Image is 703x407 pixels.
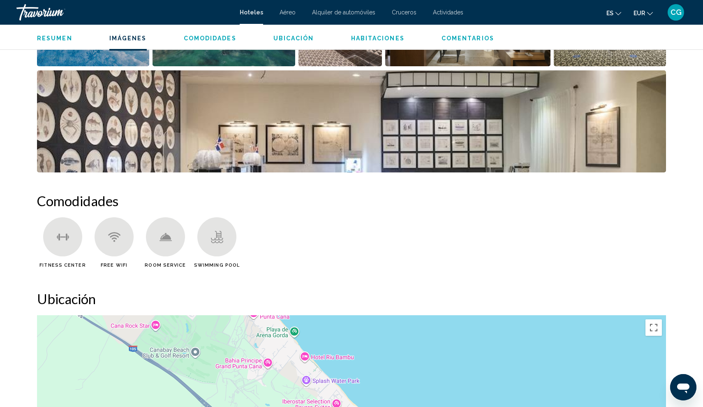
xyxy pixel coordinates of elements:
[16,4,231,21] a: Travorium
[351,35,405,42] button: Habitaciones
[37,291,666,307] h2: Ubicación
[184,35,236,42] button: Comodidades
[606,7,621,19] button: Change language
[671,8,682,16] span: CG
[145,263,186,268] span: Room Service
[194,263,240,268] span: Swimming Pool
[670,374,696,400] iframe: Botón para iniciar la ventana de mensajería
[392,9,416,16] a: Cruceros
[37,193,666,209] h2: Comodidades
[665,4,687,21] button: User Menu
[634,7,653,19] button: Change currency
[37,35,72,42] button: Resumen
[442,35,494,42] button: Comentarios
[37,70,666,173] button: Open full-screen image slider
[280,9,296,16] a: Aéreo
[433,9,463,16] a: Actividades
[240,9,263,16] a: Hoteles
[634,10,645,16] span: EUR
[39,263,86,268] span: Fitness Center
[109,35,147,42] button: Imágenes
[273,35,314,42] button: Ubicación
[101,263,127,268] span: Free WiFi
[645,319,662,336] button: Cambiar a la vista en pantalla completa
[606,10,613,16] span: es
[312,9,375,16] a: Alquiler de automóviles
